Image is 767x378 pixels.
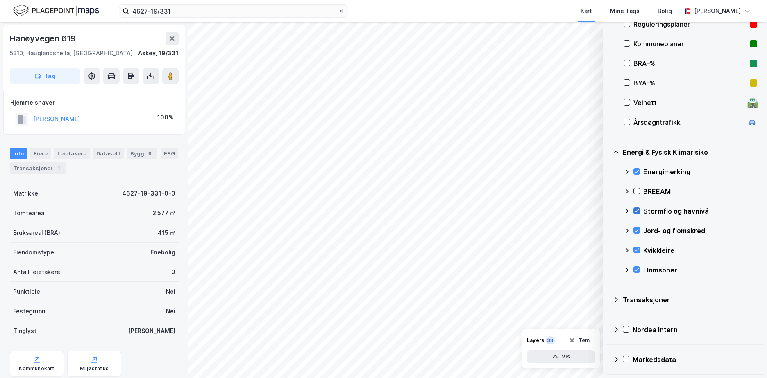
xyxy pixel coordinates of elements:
[643,167,757,177] div: Energimerking
[13,267,60,277] div: Antall leietakere
[54,164,63,172] div: 1
[563,334,595,347] button: Tøm
[13,248,54,257] div: Eiendomstype
[10,32,77,45] div: Hanøyvegen 619
[146,149,154,157] div: 6
[581,6,592,16] div: Kart
[694,6,741,16] div: [PERSON_NAME]
[633,98,744,108] div: Veinett
[527,350,595,363] button: Vis
[546,336,555,344] div: 38
[93,148,124,159] div: Datasett
[633,59,747,68] div: BRA–%
[13,4,99,18] img: logo.f888ab2527a4732fd821a326f86c7f29.svg
[157,112,173,122] div: 100%
[643,206,757,216] div: Stormflo og havnivå
[150,248,175,257] div: Enebolig
[13,189,40,198] div: Matrikkel
[13,326,36,336] div: Tinglyst
[633,325,757,335] div: Nordea Intern
[726,339,767,378] iframe: Chat Widget
[129,5,338,17] input: Søk på adresse, matrikkel, gårdeiere, leietakere eller personer
[122,189,175,198] div: 4627-19-331-0-0
[10,162,66,174] div: Transaksjoner
[127,148,157,159] div: Bygg
[643,187,757,196] div: BREEAM
[623,295,757,305] div: Transaksjoner
[10,68,80,84] button: Tag
[747,97,758,108] div: 🛣️
[527,337,544,344] div: Layers
[643,265,757,275] div: Flomsoner
[610,6,640,16] div: Mine Tags
[161,148,178,159] div: ESG
[643,245,757,255] div: Kvikkleire
[54,148,90,159] div: Leietakere
[138,48,179,58] div: Askøy, 19/331
[30,148,51,159] div: Eiere
[633,78,747,88] div: BYA–%
[623,147,757,157] div: Energi & Fysisk Klimarisiko
[633,39,747,49] div: Kommuneplaner
[633,19,747,29] div: Reguleringsplaner
[643,226,757,236] div: Jord- og flomskred
[171,267,175,277] div: 0
[19,365,54,372] div: Kommunekart
[13,306,45,316] div: Festegrunn
[13,287,40,297] div: Punktleie
[152,208,175,218] div: 2 577 ㎡
[166,287,175,297] div: Nei
[10,98,178,108] div: Hjemmelshaver
[166,306,175,316] div: Nei
[13,208,46,218] div: Tomteareal
[80,365,109,372] div: Miljøstatus
[10,48,133,58] div: 5310, Hauglandshella, [GEOGRAPHIC_DATA]
[633,117,744,127] div: Årsdøgntrafikk
[658,6,672,16] div: Bolig
[10,148,27,159] div: Info
[633,355,757,364] div: Markedsdata
[128,326,175,336] div: [PERSON_NAME]
[13,228,60,238] div: Bruksareal (BRA)
[158,228,175,238] div: 415 ㎡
